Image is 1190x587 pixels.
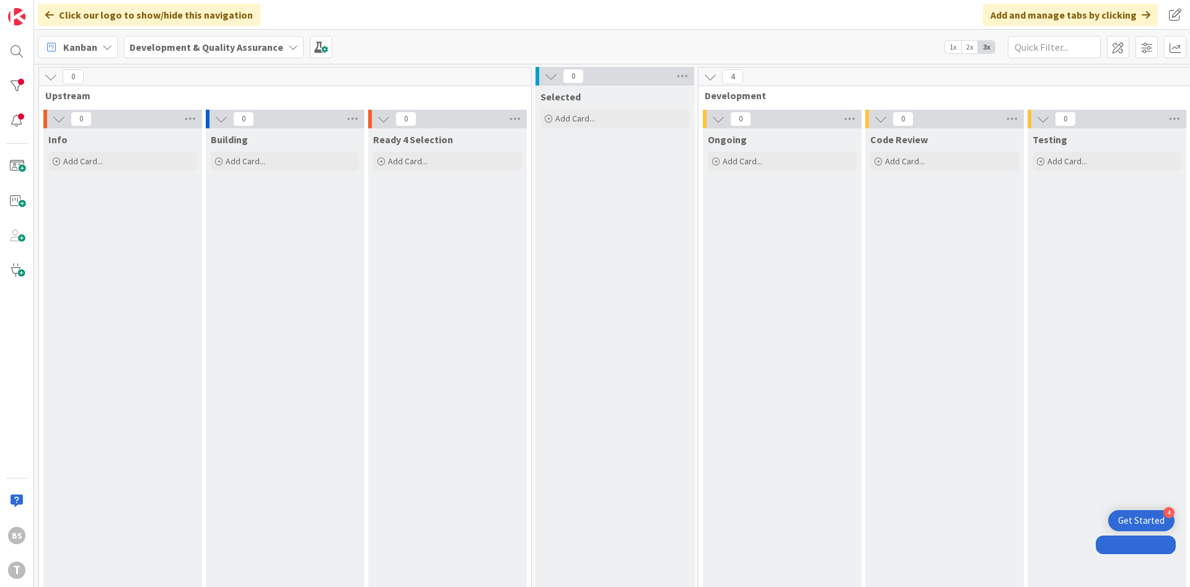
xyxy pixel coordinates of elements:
[226,156,265,167] span: Add Card...
[1163,507,1175,518] div: 4
[961,41,978,53] span: 2x
[63,40,97,55] span: Kanban
[395,112,416,126] span: 0
[388,156,428,167] span: Add Card...
[45,89,516,102] span: Upstream
[892,112,914,126] span: 0
[555,113,595,124] span: Add Card...
[870,133,928,146] span: Code Review
[885,156,925,167] span: Add Card...
[540,90,581,103] span: Selected
[945,41,961,53] span: 1x
[563,69,584,84] span: 0
[8,527,25,544] div: BS
[373,133,453,146] span: Ready 4 Selection
[983,4,1158,26] div: Add and manage tabs by clicking
[71,112,92,126] span: 0
[1047,156,1087,167] span: Add Card...
[723,156,762,167] span: Add Card...
[730,112,751,126] span: 0
[1008,36,1101,58] input: Quick Filter...
[722,69,743,84] span: 4
[708,133,747,146] span: Ongoing
[1118,514,1165,527] div: Get Started
[1033,133,1067,146] span: Testing
[211,133,248,146] span: Building
[978,41,995,53] span: 3x
[1108,510,1175,531] div: Open Get Started checklist, remaining modules: 4
[8,8,25,25] img: Visit kanbanzone.com
[8,562,25,579] div: T
[38,4,260,26] div: Click our logo to show/hide this navigation
[233,112,254,126] span: 0
[48,133,68,146] span: Info
[63,156,103,167] span: Add Card...
[1055,112,1076,126] span: 0
[63,69,84,84] span: 0
[130,41,283,53] b: Development & Quality Assurance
